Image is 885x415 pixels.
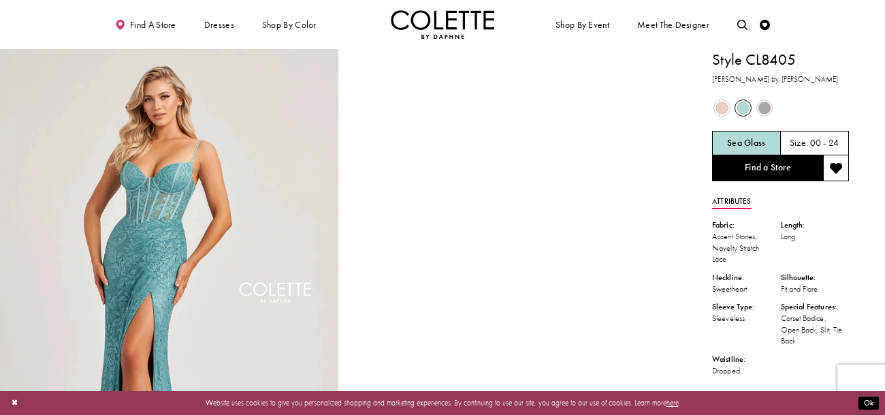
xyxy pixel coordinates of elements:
div: Sleeveless [712,313,780,324]
button: Submit Dialog [858,397,879,410]
div: Sweetheart [712,283,780,295]
div: Sea Glass [733,98,753,118]
div: Fabric: [712,219,780,231]
a: Visit Home Page [391,10,494,39]
h3: [PERSON_NAME] by [PERSON_NAME] [712,74,849,85]
a: here [666,398,679,408]
span: Shop By Event [553,10,611,39]
a: Meet the designer [634,10,712,39]
span: Dresses [202,10,237,39]
div: Corset Bodice, Open Back, Slit, Tie Back [781,313,849,347]
a: Find a store [112,10,178,39]
span: Meet the designer [637,20,709,30]
div: Special Features: [781,301,849,313]
h5: Chosen color [727,138,766,149]
a: Attributes [712,194,751,209]
span: Dresses [204,20,234,30]
div: Silhouette: [781,272,849,283]
div: Waistline: [712,354,780,365]
button: Add to wishlist [823,155,849,181]
span: Shop by color [262,20,317,30]
div: Dropped [712,365,780,377]
span: Find a store [130,20,176,30]
span: Shop by color [259,10,319,39]
div: Fit and Flare [781,283,849,295]
h5: 00 - 24 [810,138,839,149]
a: Find a Store [712,155,823,181]
button: Close Dialog [6,394,23,412]
img: Colette by Daphne [391,10,494,39]
a: Check Wishlist [757,10,773,39]
div: Smoke [755,98,775,118]
div: Length: [781,219,849,231]
span: Size: [790,138,808,149]
div: Neckline: [712,272,780,283]
h1: Style CL8405 [712,49,849,71]
div: Accent Stones, Novelty Stretch Lace [712,231,780,265]
span: Shop By Event [556,20,609,30]
div: Rose [712,98,732,118]
a: Toggle search [735,10,750,39]
div: Long [781,231,849,243]
video: Style CL8405 Colette by Daphne #1 autoplay loop mute video [343,49,681,218]
div: Product color controls state depends on size chosen [712,97,849,119]
p: Website uses cookies to give you personalized shopping and marketing experiences. By continuing t... [74,396,811,410]
div: Sleeve Type: [712,301,780,313]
